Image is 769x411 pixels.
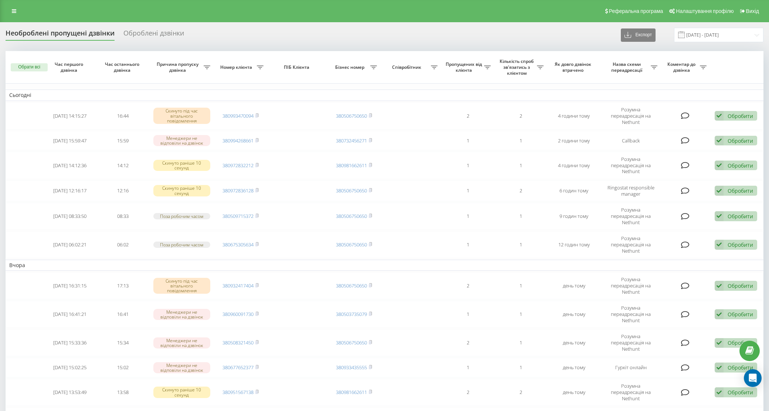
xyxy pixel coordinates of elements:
[600,379,661,406] td: Розумна переадресація на Nethunt
[44,152,97,179] td: [DATE] 14:12:36
[728,213,753,220] div: Обробити
[547,379,600,406] td: день тому
[441,181,494,201] td: 1
[336,364,367,371] a: 380933435555
[336,112,367,119] a: 380506750650
[547,231,600,258] td: 12 годин тому
[441,231,494,258] td: 1
[441,203,494,230] td: 1
[6,90,763,101] td: Сьогодні
[153,278,210,294] div: Скинуто під час вітального повідомлення
[50,61,91,73] span: Час першого дзвінка
[96,301,150,328] td: 16:41
[153,160,210,171] div: Скинуто раніше 10 секунд
[222,364,254,371] a: 380677652377
[728,112,753,119] div: Обробити
[153,242,210,248] div: Поза робочим часом
[494,379,548,406] td: 2
[665,61,700,73] span: Коментар до дзвінка
[336,389,367,395] a: 380981662611
[44,131,97,151] td: [DATE] 15:59:47
[6,29,115,41] div: Необроблені пропущені дзвінки
[441,102,494,129] td: 2
[441,301,494,328] td: 1
[547,301,600,328] td: день тому
[441,358,494,377] td: 1
[336,339,367,346] a: 380506750650
[336,162,367,169] a: 380981662611
[494,181,548,201] td: 2
[96,358,150,377] td: 15:02
[222,162,254,169] a: 380972832212
[273,64,321,70] span: ПІБ Клієнта
[547,102,600,129] td: 4 години тому
[153,213,210,219] div: Поза робочим часом
[44,272,97,299] td: [DATE] 16:31:15
[600,102,661,129] td: Розумна переадресація на Nethunt
[498,58,537,76] span: Кількість спроб зв'язатись з клієнтом
[331,64,371,70] span: Бізнес номер
[728,339,753,346] div: Обробити
[222,282,254,289] a: 380932417404
[494,152,548,179] td: 1
[44,329,97,356] td: [DATE] 15:33:36
[604,61,651,73] span: Назва схеми переадресації
[336,282,367,289] a: 380506750650
[222,137,254,144] a: 380994268661
[547,181,600,201] td: 6 годин тому
[153,108,210,124] div: Скинуто під час вітального повідомлення
[744,369,762,387] div: Open Intercom Messenger
[44,301,97,328] td: [DATE] 16:41:21
[728,364,753,371] div: Обробити
[336,241,367,248] a: 380506750650
[96,102,150,129] td: 16:44
[621,28,656,42] button: Експорт
[547,272,600,299] td: день тому
[728,241,753,248] div: Обробити
[728,282,753,289] div: Обробити
[494,231,548,258] td: 1
[336,311,367,317] a: 380503735079
[222,241,254,248] a: 380675305634
[222,389,254,395] a: 380951567138
[441,329,494,356] td: 2
[153,185,210,196] div: Скинуто раніше 10 секунд
[44,358,97,377] td: [DATE] 15:02:25
[494,131,548,151] td: 1
[547,329,600,356] td: день тому
[6,260,763,271] td: Вчора
[494,358,548,377] td: 1
[222,311,254,317] a: 380960091730
[494,301,548,328] td: 1
[494,203,548,230] td: 1
[153,362,210,373] div: Менеджери не відповіли на дзвінок
[153,309,210,320] div: Менеджери не відповіли на дзвінок
[96,181,150,201] td: 12:16
[600,131,661,151] td: Callback
[494,272,548,299] td: 1
[676,8,734,14] span: Налаштування профілю
[547,152,600,179] td: 4 години тому
[609,8,663,14] span: Реферальна програма
[445,61,484,73] span: Пропущених від клієнта
[222,187,254,194] a: 380972836128
[728,187,753,194] div: Обробити
[728,162,753,169] div: Обробити
[96,231,150,258] td: 06:02
[96,152,150,179] td: 14:12
[547,358,600,377] td: день тому
[441,131,494,151] td: 1
[153,337,210,348] div: Менеджери не відповіли на дзвінок
[153,387,210,398] div: Скинуто раніше 10 секунд
[222,213,254,219] a: 380509715372
[384,64,431,70] span: Співробітник
[600,152,661,179] td: Розумна переадресація на Nethunt
[11,63,48,71] button: Обрати всі
[336,213,367,219] a: 380506750650
[222,112,254,119] a: 380993470094
[44,203,97,230] td: [DATE] 08:33:50
[218,64,257,70] span: Номер клієнта
[44,102,97,129] td: [DATE] 14:15:27
[746,8,759,14] span: Вихід
[494,102,548,129] td: 2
